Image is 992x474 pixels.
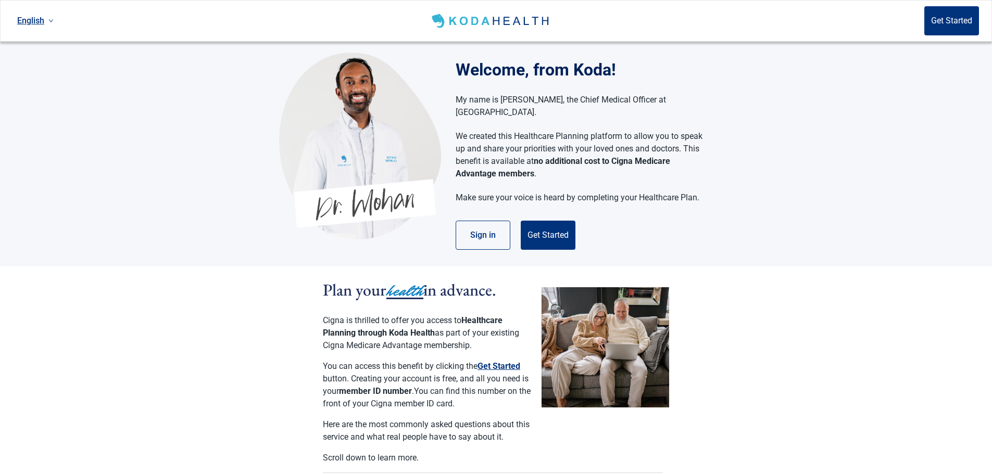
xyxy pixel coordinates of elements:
p: Scroll down to learn more. [323,452,531,464]
p: Make sure your voice is heard by completing your Healthcare Plan. [456,191,703,204]
span: Cigna is thrilled to offer you access to [323,315,461,325]
strong: member ID number [339,386,412,396]
img: Koda Health [279,52,441,239]
img: Koda Health [430,12,553,29]
span: health [386,279,423,302]
span: in advance. [423,279,496,301]
p: You can access this benefit by clicking the button. Creating your account is free, and all you ne... [323,360,531,410]
a: Current language: English [13,12,58,29]
p: Here are the most commonly asked questions about this service and what real people have to say ab... [323,418,531,443]
h1: Welcome, from Koda! [456,57,713,82]
button: Sign in [456,221,510,250]
span: down [48,18,54,23]
p: My name is [PERSON_NAME], the Chief Medical Officer at [GEOGRAPHIC_DATA]. [456,94,703,119]
p: We created this Healthcare Planning platform to allow you to speak up and share your priorities w... [456,130,703,180]
button: Get Started [521,221,575,250]
strong: no additional cost to Cigna Medicare Advantage members [456,156,670,178]
button: Get Started [924,6,979,35]
img: Couple planning their healthcare together [542,287,669,407]
button: Get Started [478,360,520,373]
span: Plan your [323,279,386,301]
